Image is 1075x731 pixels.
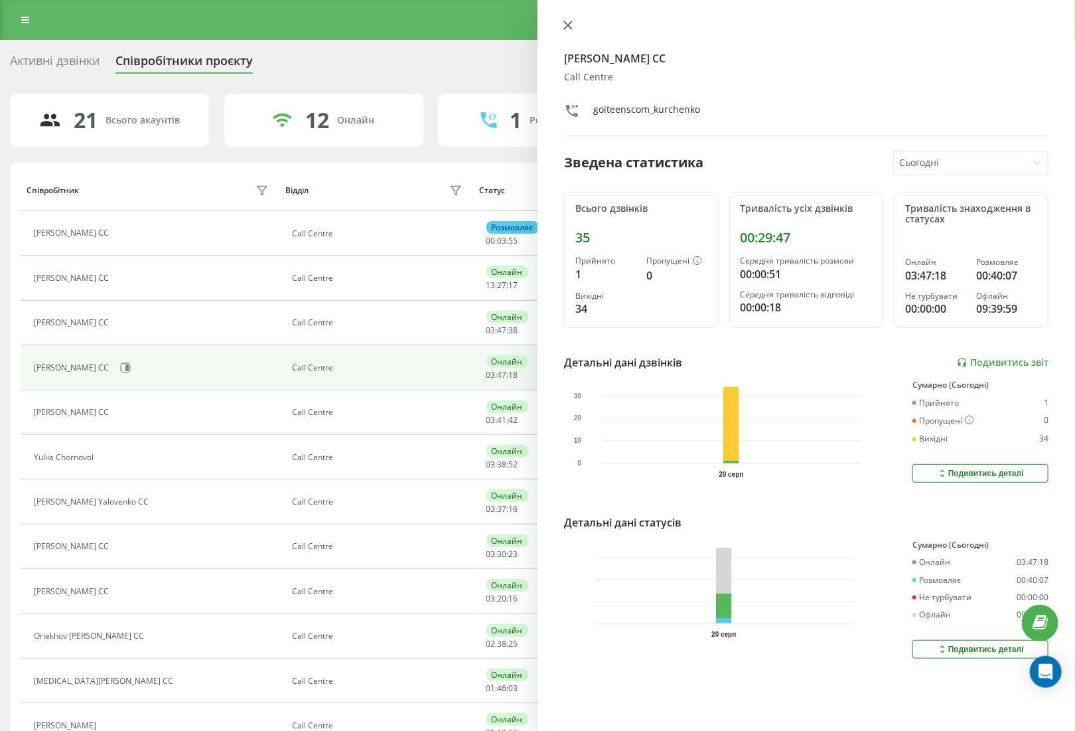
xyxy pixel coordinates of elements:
[530,115,595,126] div: Розмовляють
[293,677,466,686] div: Call Centre
[912,398,959,408] div: Прийнято
[575,203,707,214] div: Всього дзвінків
[486,326,518,335] div: : :
[486,550,518,559] div: : :
[293,631,466,641] div: Call Centre
[564,153,703,173] div: Зведена статистика
[905,291,966,301] div: Не турбувати
[486,505,518,514] div: : :
[74,108,98,133] div: 21
[293,318,466,327] div: Call Centre
[741,290,873,299] div: Середня тривалість відповіді
[564,72,1048,83] div: Call Centre
[486,489,528,502] div: Онлайн
[509,683,518,694] span: 03
[741,266,873,282] div: 00:00:51
[106,115,180,126] div: Всього акаунтів
[293,229,466,238] div: Call Centre
[574,437,582,444] text: 10
[293,542,466,551] div: Call Centre
[593,103,700,122] div: goiteenscom_kurchenko
[486,624,528,637] div: Онлайн
[498,414,507,426] span: 41
[912,610,951,619] div: Офлайн
[34,721,100,730] div: [PERSON_NAME]
[486,355,528,368] div: Онлайн
[486,400,528,413] div: Онлайн
[498,638,507,649] span: 38
[486,370,518,380] div: : :
[575,256,636,266] div: Прийнято
[34,497,152,507] div: [PERSON_NAME] Yalovenko CC
[34,363,112,372] div: [PERSON_NAME] CC
[293,274,466,283] div: Call Centre
[498,369,507,380] span: 47
[578,459,582,467] text: 0
[510,108,522,133] div: 1
[977,268,1037,284] div: 00:40:07
[498,593,507,604] span: 20
[498,683,507,694] span: 46
[509,593,518,604] span: 16
[486,548,496,560] span: 03
[293,587,466,596] div: Call Centre
[937,644,1024,655] div: Подивитись деталі
[741,230,873,246] div: 00:29:47
[564,50,1048,66] h4: [PERSON_NAME] CC
[115,54,253,74] div: Співробітники проєкту
[1030,656,1062,688] div: Open Intercom Messenger
[912,416,974,426] div: Пропущені
[575,230,707,246] div: 35
[10,54,100,74] div: Активні дзвінки
[498,548,507,560] span: 30
[574,392,582,400] text: 30
[912,558,950,567] div: Онлайн
[486,503,496,515] span: 03
[977,301,1037,317] div: 09:39:59
[34,677,177,686] div: [MEDICAL_DATA][PERSON_NAME] CC
[509,414,518,426] span: 42
[646,268,707,284] div: 0
[912,576,961,585] div: Розмовляє
[712,631,737,638] text: 20 серп
[486,459,496,470] span: 03
[486,684,518,693] div: : :
[574,415,582,422] text: 20
[293,721,466,730] div: Call Centre
[509,548,518,560] span: 23
[1044,416,1048,426] div: 0
[957,357,1048,368] a: Подивитись звіт
[905,203,1037,226] div: Тривалість знаходження в статусах
[564,355,682,370] div: Детальні дані дзвінків
[509,325,518,336] span: 38
[293,453,466,462] div: Call Centre
[486,713,528,726] div: Онлайн
[912,464,1048,483] button: Подивитись деталі
[575,266,636,282] div: 1
[305,108,329,133] div: 12
[498,503,507,515] span: 37
[479,186,505,195] div: Статус
[575,301,636,317] div: 34
[912,380,1048,390] div: Сумарно (Сьогодні)
[337,115,374,126] div: Онлайн
[1044,398,1048,408] div: 1
[34,631,147,641] div: Oriekhov [PERSON_NAME] CC
[293,408,466,417] div: Call Centre
[486,236,518,246] div: : :
[905,258,966,267] div: Онлайн
[486,445,528,457] div: Онлайн
[509,235,518,246] span: 55
[486,638,496,649] span: 02
[905,268,966,284] div: 03:47:18
[34,453,97,462] div: Yuliia Chornovol
[509,369,518,380] span: 18
[34,228,112,238] div: [PERSON_NAME] CC
[977,258,1037,267] div: Розмовляє
[486,534,528,547] div: Онлайн
[1017,610,1048,619] div: 09:39:59
[1017,593,1048,602] div: 00:00:00
[486,235,496,246] span: 00
[1039,434,1048,444] div: 34
[285,186,309,195] div: Відділ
